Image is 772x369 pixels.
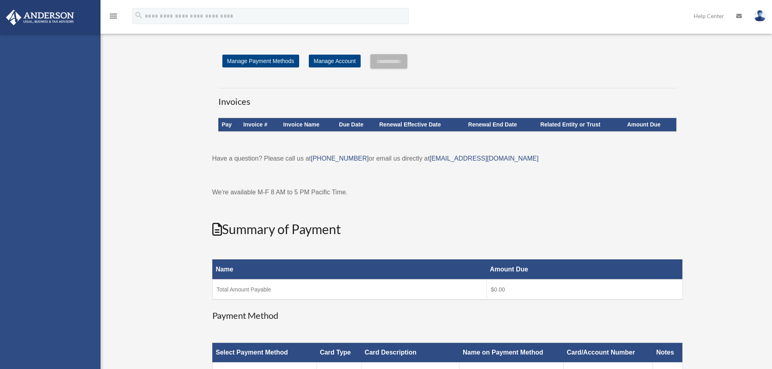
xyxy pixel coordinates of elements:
[109,14,118,21] a: menu
[624,118,676,132] th: Amount Due
[376,118,465,132] th: Renewal Effective Date
[429,155,538,162] a: [EMAIL_ADDRESS][DOMAIN_NAME]
[336,118,376,132] th: Due Date
[240,118,280,132] th: Invoice #
[563,343,653,363] th: Card/Account Number
[134,11,143,20] i: search
[487,279,682,300] td: $0.00
[212,279,487,300] td: Total Amount Payable
[361,343,460,363] th: Card Description
[465,118,537,132] th: Renewal End Date
[212,153,683,164] p: Have a question? Please call us at or email us directly at
[218,118,240,132] th: Pay
[754,10,766,22] img: User Pic
[212,310,683,322] h3: Payment Method
[212,259,487,279] th: Name
[218,88,677,108] h3: Invoices
[653,343,682,363] th: Notes
[309,55,360,67] a: Manage Account
[212,187,683,198] p: We're available M-F 8 AM to 5 PM Pacific Time.
[109,11,118,21] i: menu
[280,118,336,132] th: Invoice Name
[4,10,76,25] img: Anderson Advisors Platinum Portal
[460,343,564,363] th: Name on Payment Method
[316,343,361,363] th: Card Type
[311,155,369,162] a: [PHONE_NUMBER]
[537,118,624,132] th: Related Entity or Trust
[487,259,682,279] th: Amount Due
[212,220,683,239] h2: Summary of Payment
[222,55,299,67] a: Manage Payment Methods
[212,343,316,363] th: Select Payment Method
